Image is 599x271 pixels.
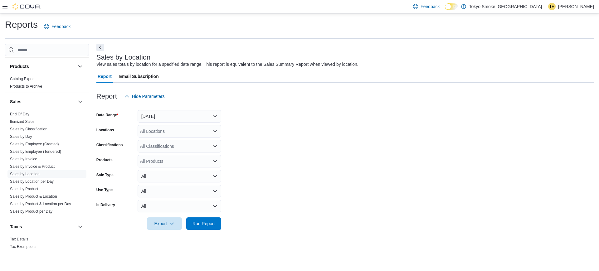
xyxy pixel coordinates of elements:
[10,237,28,242] span: Tax Details
[122,90,167,103] button: Hide Parameters
[10,63,75,70] button: Products
[445,3,458,10] input: Dark Mode
[10,179,54,184] a: Sales by Location per Day
[10,142,59,146] a: Sales by Employee (Created)
[96,172,114,177] label: Sale Type
[469,3,542,10] p: Tokyo Smoke [GEOGRAPHIC_DATA]
[41,20,73,33] a: Feedback
[96,61,358,68] div: View sales totals by location for a specified date range. This report is equivalent to the Sales ...
[10,63,29,70] h3: Products
[10,194,57,199] a: Sales by Product & Location
[10,164,55,169] a: Sales by Invoice & Product
[10,202,71,206] a: Sales by Product & Location per Day
[96,44,104,51] button: Next
[411,0,442,13] a: Feedback
[12,3,41,10] img: Cova
[10,99,75,105] button: Sales
[558,3,594,10] p: [PERSON_NAME]
[10,127,47,132] span: Sales by Classification
[10,186,38,191] span: Sales by Product
[132,93,165,99] span: Hide Parameters
[76,63,84,70] button: Products
[10,172,40,176] a: Sales by Location
[138,185,221,197] button: All
[549,3,554,10] span: TH
[10,76,35,81] span: Catalog Export
[10,244,37,249] a: Tax Exemptions
[96,93,117,100] h3: Report
[10,119,35,124] a: Itemized Sales
[76,98,84,105] button: Sales
[138,200,221,212] button: All
[212,159,217,164] button: Open list of options
[212,129,217,134] button: Open list of options
[10,172,40,177] span: Sales by Location
[119,70,159,83] span: Email Subscription
[96,157,113,162] label: Products
[10,224,22,230] h3: Taxes
[10,112,29,116] a: End Of Day
[151,217,178,230] span: Export
[96,128,114,133] label: Locations
[10,134,32,139] a: Sales by Day
[212,144,217,149] button: Open list of options
[192,220,215,227] span: Run Report
[10,84,42,89] a: Products to Archive
[10,112,29,117] span: End Of Day
[147,217,182,230] button: Export
[10,99,22,105] h3: Sales
[51,23,71,30] span: Feedback
[76,223,84,230] button: Taxes
[10,187,38,191] a: Sales by Product
[10,209,52,214] a: Sales by Product per Day
[5,235,89,253] div: Taxes
[10,237,28,241] a: Tax Details
[96,202,115,207] label: Is Delivery
[96,143,123,148] label: Classifications
[544,3,546,10] p: |
[10,224,75,230] button: Taxes
[10,157,37,162] span: Sales by Invoice
[10,201,71,206] span: Sales by Product & Location per Day
[138,110,221,123] button: [DATE]
[186,217,221,230] button: Run Report
[5,75,89,93] div: Products
[10,142,59,147] span: Sales by Employee (Created)
[96,187,113,192] label: Use Type
[138,170,221,182] button: All
[10,77,35,81] a: Catalog Export
[10,127,47,131] a: Sales by Classification
[96,113,119,118] label: Date Range
[421,3,440,10] span: Feedback
[10,149,61,154] a: Sales by Employee (Tendered)
[548,3,556,10] div: Trishauna Hyatt
[98,70,112,83] span: Report
[5,18,38,31] h1: Reports
[5,110,89,218] div: Sales
[10,157,37,161] a: Sales by Invoice
[96,54,151,61] h3: Sales by Location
